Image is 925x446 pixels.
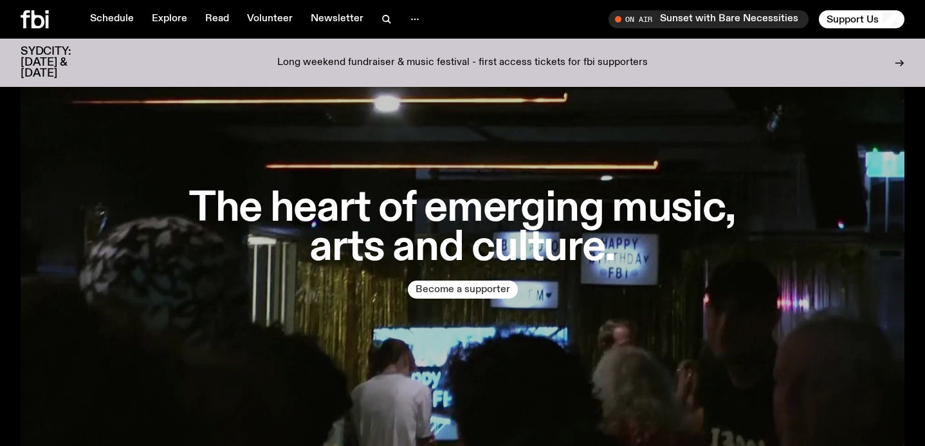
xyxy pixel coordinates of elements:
button: On AirSunset with Bare Necessities [609,10,809,28]
button: Become a supporter [408,281,518,299]
span: Support Us [827,14,879,25]
button: Support Us [819,10,904,28]
p: Long weekend fundraiser & music festival - first access tickets for fbi supporters [277,57,648,69]
h1: The heart of emerging music, arts and culture. [174,189,751,268]
h3: SYDCITY: [DATE] & [DATE] [21,46,103,79]
a: Explore [144,10,195,28]
a: Newsletter [303,10,371,28]
a: Read [197,10,237,28]
a: Schedule [82,10,142,28]
a: Volunteer [239,10,300,28]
